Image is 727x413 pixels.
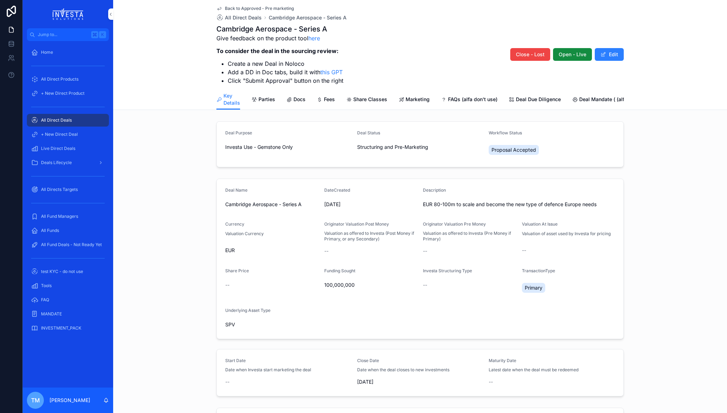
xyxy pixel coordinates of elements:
[225,367,311,373] span: Date when Investa start marketing the deal
[320,69,343,76] a: this GPT
[225,6,294,11] span: Back to Approved - Pre marketing
[357,144,428,151] span: Structuring and Pre-Marketing
[41,242,102,248] span: All Fund Deals - Not Ready Yet
[223,92,240,106] span: Key Details
[38,32,88,37] span: Jump to...
[423,201,615,208] span: EUR 80-100m to scale and become the new type of defence Europe needs
[53,8,83,20] img: App logo
[251,93,275,107] a: Parties
[27,238,109,251] a: All Fund Deals - Not Ready Yet
[228,76,343,85] li: Click "Submit Approval" button on the right
[423,221,486,227] span: Originator Valuation Pre Money
[27,279,109,292] a: Tools
[423,281,427,289] span: --
[41,311,62,317] span: MANDATE
[228,59,343,68] li: Create a new Deal in Noloco
[27,142,109,155] a: Live Direct Deals
[423,231,516,242] span: Valuation as offered to Investa (Pre Money if Primary)
[31,396,40,405] span: TM
[216,24,343,34] h1: Cambridge Aerospace - Series A
[324,281,418,289] span: 100,000,000
[216,6,294,11] a: Back to Approved - Pre marketing
[27,87,109,100] a: + New Direct Product
[510,48,550,61] button: Close - Lost
[27,28,109,41] button: Jump to...K
[293,96,306,103] span: Docs
[357,358,379,363] span: Close Date
[225,308,271,313] span: Underlying Asset Type
[406,96,430,103] span: Marketing
[225,187,248,193] span: Deal Name
[399,93,430,107] a: Marketing
[225,201,319,208] span: Cambridge Aerospace - Series A
[559,51,586,58] span: Open - LIve
[423,248,427,255] span: --
[27,210,109,223] a: All Fund Managers
[489,367,578,373] span: Latest date when the deal must be redeemed
[225,281,229,289] span: --
[225,358,246,363] span: Start Date
[225,144,293,151] span: Investa Use - Gemstone Only
[41,283,52,289] span: Tools
[225,321,235,328] span: SPV
[27,128,109,141] a: + New Direct Deal
[27,308,109,320] a: MANDATE
[27,265,109,278] a: test KYC - do not use
[522,268,555,273] span: TransactionType
[27,293,109,306] a: FAQ
[216,89,240,110] a: Key Details
[41,50,53,55] span: Home
[516,96,561,103] span: Deal Due Diligence
[308,35,320,42] a: here
[489,358,516,363] span: Maturity Date
[324,96,335,103] span: Fees
[41,132,78,137] span: + New Direct Deal
[441,93,498,107] a: FAQs (alfa don't use)
[324,201,418,208] span: [DATE]
[41,269,83,274] span: test KYC - do not use
[353,96,387,103] span: Share Classes
[41,228,59,233] span: All Funds
[324,231,418,242] span: Valuation as offered to Investa (Post Money if Primary, or any Secondary)
[324,268,355,273] span: Funding Sought
[23,41,113,344] div: scrollable content
[346,93,387,107] a: Share Classes
[100,32,105,37] span: K
[448,96,498,103] span: FAQs (alfa don't use)
[258,96,275,103] span: Parties
[225,247,235,254] span: EUR
[41,76,78,82] span: All Direct Products
[595,48,624,61] button: Edit
[27,156,109,169] a: Deals Lifecycle
[489,378,493,385] span: --
[216,34,343,42] p: Give feedback on the product tool
[41,160,72,165] span: Deals Lifecycle
[317,93,335,107] a: Fees
[357,378,483,385] span: [DATE]
[357,367,449,373] span: Date when the deal closes to new investments
[324,187,350,193] span: DateCreated
[41,146,75,151] span: Live Direct Deals
[41,187,78,192] span: All Directs Targets
[572,93,654,107] a: Deal Mandate ( (alfa don't use))
[50,397,90,404] p: [PERSON_NAME]
[357,130,380,135] span: Deal Status
[216,14,262,21] a: All Direct Deals
[579,96,654,103] span: Deal Mandate ( (alfa don't use))
[225,268,249,273] span: Share Price
[423,268,472,273] span: Investa Structuring Type
[522,231,611,237] p: Valuation of asset used by Investa for pricing
[27,73,109,86] a: All Direct Products
[516,51,545,58] span: Close - Lost
[492,146,536,153] span: Proposal Accepted
[269,14,347,21] a: Cambridge Aerospace - Series A
[225,221,244,227] span: Currency
[27,183,109,196] a: All Directs Targets
[41,325,81,331] span: INVESTMENT_PACK
[423,187,446,193] span: Description
[225,14,262,21] span: All Direct Deals
[509,93,561,107] a: Deal Due Diligence
[525,284,542,291] span: Primary
[41,91,85,96] span: + New Direct Product
[27,322,109,335] a: INVESTMENT_PACK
